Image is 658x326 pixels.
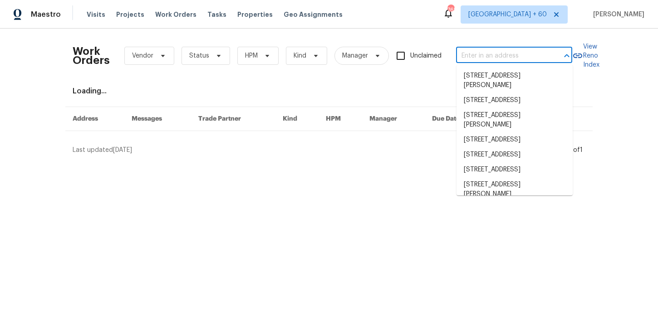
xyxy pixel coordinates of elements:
th: HPM [319,107,362,131]
span: Kind [294,51,306,60]
th: Trade Partner [191,107,276,131]
div: Loading... [73,87,585,96]
span: Manager [342,51,368,60]
span: HPM [245,51,258,60]
span: [DATE] [113,147,132,153]
span: Properties [237,10,273,19]
span: Maestro [31,10,61,19]
a: View Reno Index [572,42,599,69]
span: [PERSON_NAME] [589,10,644,19]
div: 1 of 1 [570,146,583,155]
button: Close [560,49,573,62]
div: 765 [447,5,454,15]
span: [GEOGRAPHIC_DATA] + 60 [468,10,547,19]
th: Kind [275,107,319,131]
span: Status [189,51,209,60]
span: Work Orders [155,10,196,19]
li: [STREET_ADDRESS] [457,132,573,147]
li: [STREET_ADDRESS][PERSON_NAME] [457,68,573,93]
span: Tasks [207,11,226,18]
span: Vendor [132,51,153,60]
th: Address [65,107,124,131]
input: Enter in an address [456,49,547,63]
li: [STREET_ADDRESS][PERSON_NAME] [457,108,573,132]
li: [STREET_ADDRESS] [457,93,573,108]
h2: Work Orders [73,47,110,65]
li: [STREET_ADDRESS] [457,147,573,162]
span: Visits [87,10,105,19]
li: [STREET_ADDRESS] [457,162,573,177]
li: [STREET_ADDRESS][PERSON_NAME] [457,177,573,202]
span: Unclaimed [410,51,442,61]
th: Manager [362,107,425,131]
div: Last updated [73,146,568,155]
th: Due Date [425,107,487,131]
span: Projects [116,10,144,19]
span: Geo Assignments [284,10,343,19]
th: Messages [124,107,191,131]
